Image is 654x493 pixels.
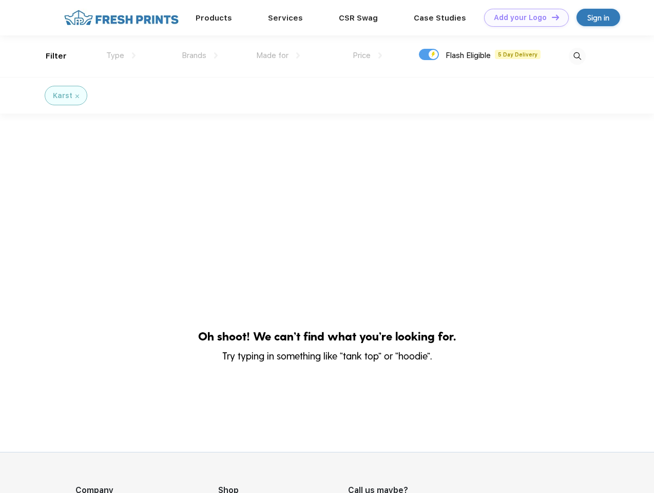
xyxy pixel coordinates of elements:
img: dropdown.png [132,52,136,59]
img: desktop_search.svg [569,48,586,65]
span: 5 Day Delivery [495,50,541,59]
img: fo%20logo%202.webp [61,9,182,27]
span: Brands [182,51,206,60]
a: Services [268,13,303,23]
span: Price [353,51,371,60]
div: Sign in [587,12,609,24]
div: Karst [53,90,72,101]
img: dropdown.png [378,52,382,59]
span: Flash Eligible [446,51,491,60]
span: Made for [256,51,288,60]
img: DT [552,14,559,20]
img: dropdown.png [296,52,300,59]
a: Sign in [576,9,620,26]
img: dropdown.png [214,52,218,59]
div: Filter [46,50,67,62]
div: Add your Logo [494,13,547,22]
a: CSR Swag [339,13,378,23]
img: filter_cancel.svg [75,94,79,98]
span: Type [106,51,124,60]
a: Products [196,13,232,23]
